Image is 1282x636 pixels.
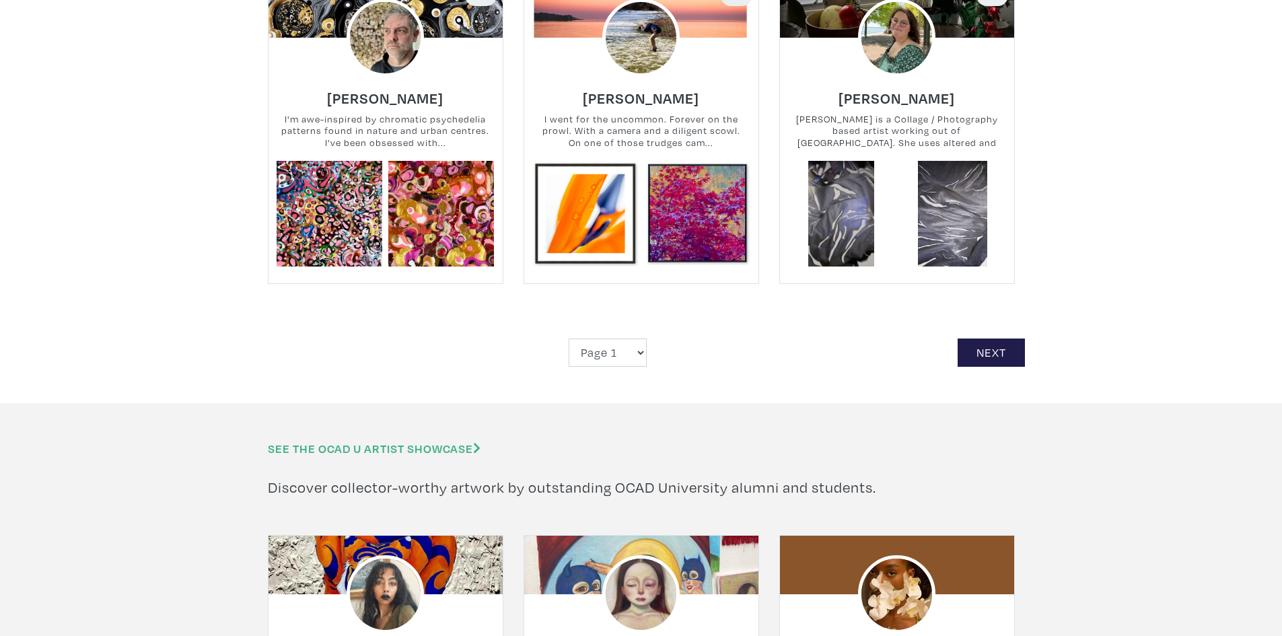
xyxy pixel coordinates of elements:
img: phpThumb.php [602,555,680,633]
h6: [PERSON_NAME] [583,89,699,107]
a: Next [958,339,1025,367]
h6: [PERSON_NAME] [327,89,443,107]
small: I went for the uncommon. Forever on the prowl. With a camera and a diligent scowl. On one of thos... [524,113,758,149]
a: [PERSON_NAME] [583,85,699,101]
a: [PERSON_NAME] [327,85,443,101]
img: phpThumb.php [858,555,936,633]
small: I'm awe-inspired by chromatic psychedelia patterns found in nature and urban centres. I've been o... [269,113,503,149]
a: [PERSON_NAME] [839,85,955,101]
img: phpThumb.php [347,555,425,633]
h6: [PERSON_NAME] [839,89,955,107]
p: Discover collector-worthy artwork by outstanding OCAD University alumni and students. [268,476,1015,499]
a: See the OCAD U Artist Showcase [268,441,480,456]
small: [PERSON_NAME] is a Collage / Photography based artist working out of [GEOGRAPHIC_DATA]. She uses ... [780,113,1014,149]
